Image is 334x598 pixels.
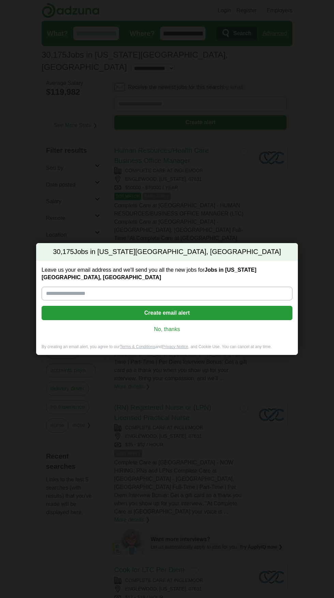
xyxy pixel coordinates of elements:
[53,247,74,257] span: 30,175
[36,243,298,261] h2: Jobs in [US_STATE][GEOGRAPHIC_DATA], [GEOGRAPHIC_DATA]
[47,326,287,333] a: No, thanks
[36,344,298,355] div: By creating an email alert, you agree to our and , and Cookie Use. You can cancel at any time.
[162,344,188,349] a: Privacy Notice
[120,344,155,349] a: Terms & Conditions
[42,266,292,281] label: Leave us your email address and we'll send you all the new jobs for
[42,306,292,320] button: Create email alert
[42,267,256,280] strong: Jobs in [US_STATE][GEOGRAPHIC_DATA], [GEOGRAPHIC_DATA]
